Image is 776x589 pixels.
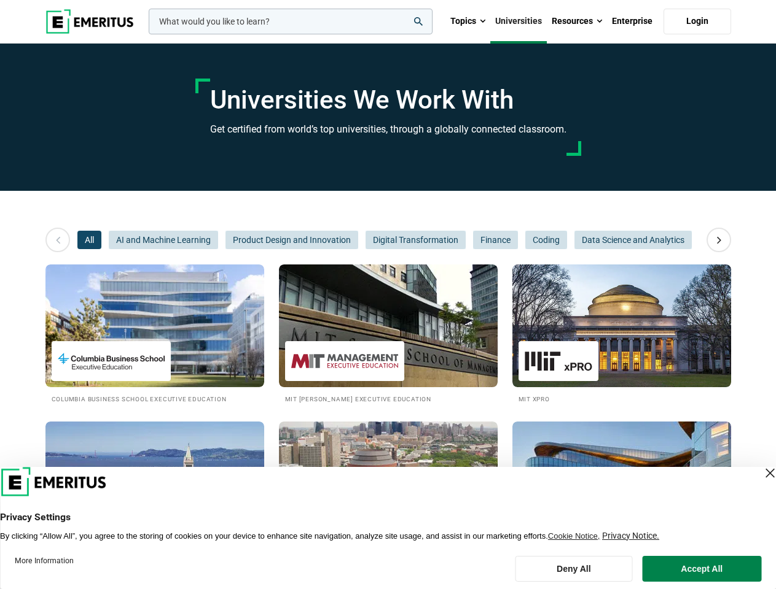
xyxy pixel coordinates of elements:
img: MIT Sloan Executive Education [291,347,398,375]
a: Universities We Work With Wharton Executive Education [PERSON_NAME] Executive Education [279,422,498,561]
button: Coding [525,231,567,249]
a: Universities We Work With Kellogg Executive Education [PERSON_NAME] Executive Education [512,422,731,561]
h2: MIT [PERSON_NAME] Executive Education [285,393,492,404]
button: Finance [473,231,518,249]
img: Universities We Work With [279,264,498,387]
img: Universities We Work With [45,422,264,544]
img: Universities We Work With [512,264,731,387]
button: All [77,231,101,249]
a: Universities We Work With Columbia Business School Executive Education Columbia Business School E... [45,264,264,404]
a: Universities We Work With Berkeley Executive Education Berkeley Executive Education [45,422,264,561]
h2: MIT xPRO [519,393,725,404]
img: Columbia Business School Executive Education [58,347,165,375]
img: Universities We Work With [279,422,498,544]
h3: Get certified from world’s top universities, through a globally connected classroom. [210,121,566,137]
button: Product Design and Innovation [225,231,358,249]
button: Digital Transformation [366,231,466,249]
img: MIT xPRO [525,347,592,375]
img: Universities We Work With [512,422,731,544]
a: Universities We Work With MIT Sloan Executive Education MIT [PERSON_NAME] Executive Education [279,264,498,404]
img: Universities We Work With [45,264,264,387]
a: Universities We Work With MIT xPRO MIT xPRO [512,264,731,404]
button: Data Science and Analytics [574,231,692,249]
h1: Universities We Work With [210,85,566,115]
button: AI and Machine Learning [109,231,218,249]
input: woocommerce-product-search-field-0 [149,9,433,34]
a: Login [664,9,731,34]
h2: Columbia Business School Executive Education [52,393,258,404]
